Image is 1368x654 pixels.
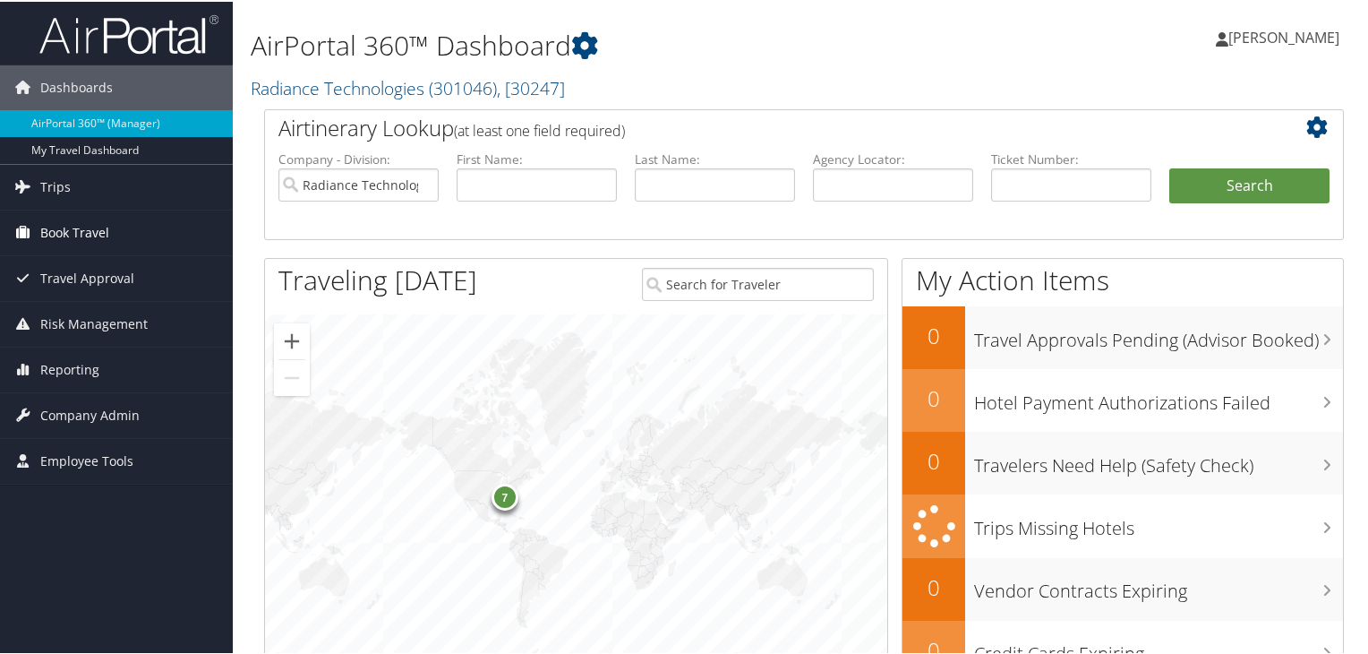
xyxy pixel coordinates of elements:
[492,482,518,509] div: 7
[278,149,439,167] label: Company - Division:
[40,437,133,482] span: Employee Tools
[1216,9,1357,63] a: [PERSON_NAME]
[902,382,965,412] h2: 0
[902,367,1343,430] a: 0Hotel Payment Authorizations Failed
[902,444,965,475] h2: 0
[40,300,148,345] span: Risk Management
[974,380,1343,414] h3: Hotel Payment Authorizations Failed
[40,163,71,208] span: Trips
[1228,26,1339,46] span: [PERSON_NAME]
[251,25,988,63] h1: AirPortal 360™ Dashboard
[974,505,1343,539] h3: Trips Missing Hotels
[497,74,565,99] span: , [ 30247 ]
[39,12,218,54] img: airportal-logo.png
[902,493,1343,556] a: Trips Missing Hotels
[974,443,1343,477] h3: Travelers Need Help (Safety Check)
[902,305,1343,367] a: 0Travel Approvals Pending (Advisor Booked)
[457,149,617,167] label: First Name:
[429,74,497,99] span: ( 301046 )
[991,149,1151,167] label: Ticket Number:
[1169,167,1330,202] button: Search
[274,358,310,394] button: Zoom out
[902,319,965,349] h2: 0
[902,260,1343,297] h1: My Action Items
[635,149,795,167] label: Last Name:
[274,322,310,357] button: Zoom in
[902,571,965,601] h2: 0
[251,74,565,99] a: Radiance Technologies
[40,254,134,299] span: Travel Approval
[974,317,1343,351] h3: Travel Approvals Pending (Advisor Booked)
[974,568,1343,602] h3: Vendor Contracts Expiring
[278,260,477,297] h1: Traveling [DATE]
[40,346,99,391] span: Reporting
[278,111,1240,142] h2: Airtinerary Lookup
[454,119,625,139] span: (at least one field required)
[40,392,140,436] span: Company Admin
[40,64,113,108] span: Dashboards
[40,209,109,254] span: Book Travel
[813,149,973,167] label: Agency Locator:
[902,556,1343,619] a: 0Vendor Contracts Expiring
[642,266,875,299] input: Search for Traveler
[902,430,1343,493] a: 0Travelers Need Help (Safety Check)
